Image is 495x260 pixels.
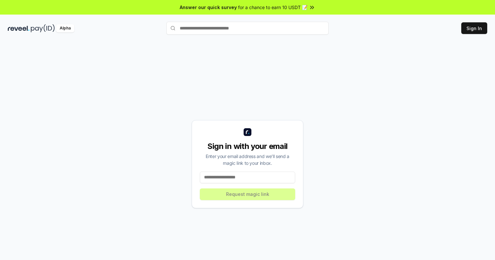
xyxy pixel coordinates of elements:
img: pay_id [31,24,55,32]
div: Alpha [56,24,74,32]
img: reveel_dark [8,24,30,32]
span: for a chance to earn 10 USDT 📝 [238,4,308,11]
div: Enter your email address and we’ll send a magic link to your inbox. [200,153,295,166]
img: logo_small [244,128,251,136]
div: Sign in with your email [200,141,295,152]
span: Answer our quick survey [180,4,237,11]
button: Sign In [461,22,487,34]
